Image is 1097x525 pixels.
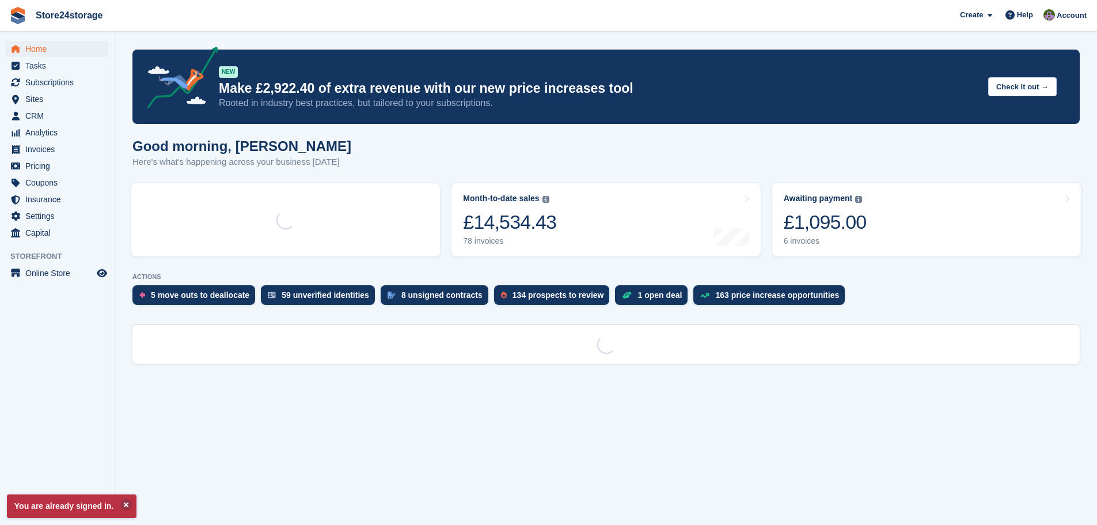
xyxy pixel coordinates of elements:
[772,183,1081,256] a: Awaiting payment £1,095.00 6 invoices
[25,265,94,281] span: Online Store
[463,210,556,234] div: £14,534.43
[25,41,94,57] span: Home
[501,292,507,299] img: prospect-51fa495bee0391a8d652442698ab0144808aea92771e9ea1ae160a38d050c398.svg
[637,290,682,300] div: 1 open deal
[25,58,94,74] span: Tasks
[715,290,839,300] div: 163 price increase opportunities
[463,194,539,203] div: Month-to-date sales
[784,210,867,234] div: £1,095.00
[219,97,979,109] p: Rooted in industry best practices, but tailored to your subscriptions.
[6,265,109,281] a: menu
[988,77,1057,96] button: Check it out →
[25,74,94,90] span: Subscriptions
[784,194,853,203] div: Awaiting payment
[6,41,109,57] a: menu
[700,293,709,298] img: price_increase_opportunities-93ffe204e8149a01c8c9dc8f82e8f89637d9d84a8eef4429ea346261dce0b2c0.svg
[401,290,483,300] div: 8 unsigned contracts
[542,196,549,203] img: icon-info-grey-7440780725fd019a000dd9b08b2336e03edf1995a4989e88bcd33f0948082b44.svg
[6,158,109,174] a: menu
[6,74,109,90] a: menu
[25,141,94,157] span: Invoices
[132,273,1080,281] p: ACTIONS
[1043,9,1055,21] img: Jane Welch
[25,124,94,141] span: Analytics
[25,91,94,107] span: Sites
[1057,10,1087,21] span: Account
[261,285,381,311] a: 59 unverified identities
[513,290,604,300] div: 134 prospects to review
[139,292,145,299] img: move_outs_to_deallocate_icon-f764333ba52eb49d3ac5e1228854f67142a1ed5810a6f6cc68b1a99e826820c5.svg
[6,124,109,141] a: menu
[451,183,760,256] a: Month-to-date sales £14,534.43 78 invoices
[6,225,109,241] a: menu
[6,175,109,191] a: menu
[132,138,351,154] h1: Good morning, [PERSON_NAME]
[6,141,109,157] a: menu
[615,285,693,311] a: 1 open deal
[855,196,862,203] img: icon-info-grey-7440780725fd019a000dd9b08b2336e03edf1995a4989e88bcd33f0948082b44.svg
[25,225,94,241] span: Capital
[622,291,632,299] img: deal-1b604bf984904fb50ccaf53a9ad4b4a5d6e5aea283cecdc64d6e3604feb123c2.svg
[282,290,369,300] div: 59 unverified identities
[7,494,136,518] p: You are already signed in.
[6,108,109,124] a: menu
[6,91,109,107] a: menu
[25,158,94,174] span: Pricing
[6,191,109,207] a: menu
[268,292,276,299] img: verify_identity-adf6edd0f0f0b5bbfe63781bf79b02c33cf7c696d77639b501bdc392416b5a36.svg
[25,175,94,191] span: Coupons
[95,266,109,280] a: Preview store
[1017,9,1033,21] span: Help
[381,285,494,311] a: 8 unsigned contracts
[219,80,979,97] p: Make £2,922.40 of extra revenue with our new price increases tool
[219,66,238,78] div: NEW
[25,191,94,207] span: Insurance
[31,6,108,25] a: Store24storage
[784,236,867,246] div: 6 invoices
[25,208,94,224] span: Settings
[960,9,983,21] span: Create
[388,292,396,299] img: contract_signature_icon-13c848040528278c33f63329250d36e43548de30e8caae1d1a13099fd9432cc5.svg
[132,156,351,169] p: Here's what's happening across your business [DATE]
[25,108,94,124] span: CRM
[494,285,616,311] a: 134 prospects to review
[10,251,115,262] span: Storefront
[138,47,218,112] img: price-adjustments-announcement-icon-8257ccfd72463d97f412b2fc003d46551f7dbcb40ab6d574587a9cd5c0d94...
[463,236,556,246] div: 78 invoices
[6,58,109,74] a: menu
[151,290,249,300] div: 5 move outs to deallocate
[6,208,109,224] a: menu
[9,7,26,24] img: stora-icon-8386f47178a22dfd0bd8f6a31ec36ba5ce8667c1dd55bd0f319d3a0aa187defe.svg
[693,285,851,311] a: 163 price increase opportunities
[132,285,261,311] a: 5 move outs to deallocate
